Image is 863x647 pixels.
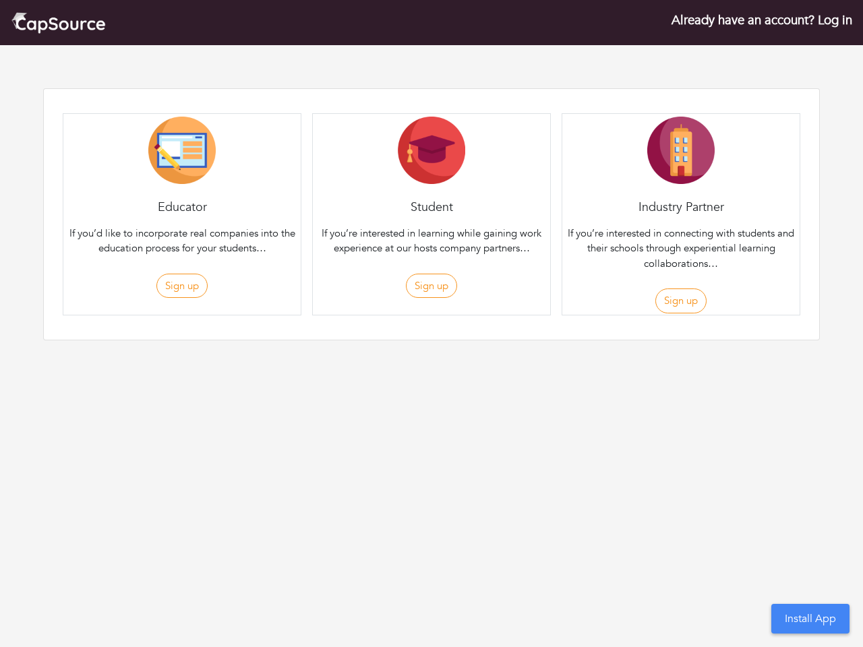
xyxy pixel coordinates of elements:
[406,274,457,299] button: Sign up
[148,117,216,184] img: Educator-Icon-31d5a1e457ca3f5474c6b92ab10a5d5101c9f8fbafba7b88091835f1a8db102f.png
[672,11,852,29] a: Already have an account? Log in
[565,226,797,272] p: If you’re interested in connecting with students and their schools through experiential learning ...
[66,226,298,256] p: If you’d like to incorporate real companies into the education process for your students…
[11,11,106,34] img: cap_logo.png
[647,117,715,184] img: Company-Icon-7f8a26afd1715722aa5ae9dc11300c11ceeb4d32eda0db0d61c21d11b95ecac6.png
[316,226,547,256] p: If you’re interested in learning while gaining work experience at our hosts company partners…
[63,200,301,215] h4: Educator
[398,117,465,184] img: Student-Icon-6b6867cbad302adf8029cb3ecf392088beec6a544309a027beb5b4b4576828a8.png
[655,288,707,313] button: Sign up
[562,200,800,215] h4: Industry Partner
[156,274,208,299] button: Sign up
[313,200,550,215] h4: Student
[771,604,850,634] button: Install App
